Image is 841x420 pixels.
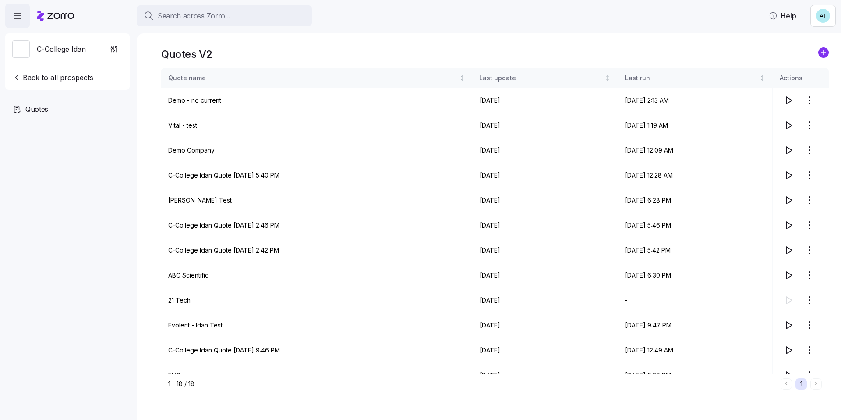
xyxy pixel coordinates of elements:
th: Quote nameNot sorted [161,68,473,88]
td: [DATE] 1:19 AM [618,113,773,138]
td: [DATE] [473,163,618,188]
img: 50971ed49a55b55077c6b7e0294d3a61 [816,9,830,23]
td: [DATE] [473,313,618,338]
span: Help [769,11,796,21]
td: [DATE] [473,188,618,213]
div: Last update [480,73,603,83]
div: Not sorted [604,75,611,81]
td: [DATE] 9:39 PM [618,363,773,388]
td: Demo - no current [161,88,473,113]
div: Not sorted [759,75,765,81]
td: [DATE] [473,113,618,138]
td: Evolent - Idan Test [161,313,473,338]
td: EVO [161,363,473,388]
h1: Quotes V2 [161,47,213,61]
td: C-College Idan Quote [DATE] 9:46 PM [161,338,473,363]
div: 1 - 18 / 18 [168,380,777,388]
td: [DATE] 5:46 PM [618,213,773,238]
th: Last runNot sorted [618,68,773,88]
td: Demo Company [161,138,473,163]
td: C-College Idan Quote [DATE] 2:46 PM [161,213,473,238]
td: Vital - test [161,113,473,138]
td: [DATE] 12:49 AM [618,338,773,363]
td: [DATE] [473,88,618,113]
td: [DATE] [473,238,618,263]
td: - [618,288,773,313]
div: Actions [780,73,822,83]
td: [DATE] [473,138,618,163]
td: [DATE] 9:47 PM [618,313,773,338]
td: C-College Idan Quote [DATE] 5:40 PM [161,163,473,188]
span: C-College Idan [37,44,86,55]
a: Quotes [5,97,130,121]
td: ABC Scientific [161,263,473,288]
button: Help [762,7,803,25]
svg: add icon [818,47,829,58]
td: [DATE] [473,288,618,313]
div: Quote name [168,73,457,83]
td: [DATE] [473,338,618,363]
td: [DATE] 6:30 PM [618,263,773,288]
td: [PERSON_NAME] Test [161,188,473,213]
button: Previous page [781,378,792,390]
span: Quotes [25,104,48,115]
a: add icon [818,47,829,61]
button: Search across Zorro... [137,5,312,26]
td: [DATE] [473,213,618,238]
td: [DATE] 12:28 AM [618,163,773,188]
span: Search across Zorro... [158,11,230,21]
div: Not sorted [459,75,465,81]
td: 21 Tech [161,288,473,313]
td: [DATE] [473,363,618,388]
div: Last run [625,73,758,83]
td: [DATE] 2:13 AM [618,88,773,113]
td: [DATE] [473,263,618,288]
td: [DATE] 12:09 AM [618,138,773,163]
td: [DATE] 5:42 PM [618,238,773,263]
button: Back to all prospects [9,69,97,86]
td: C-College Idan Quote [DATE] 2:42 PM [161,238,473,263]
button: 1 [795,378,807,390]
span: Back to all prospects [12,72,93,83]
th: Last updateNot sorted [473,68,618,88]
button: Next page [810,378,822,390]
td: [DATE] 6:28 PM [618,188,773,213]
